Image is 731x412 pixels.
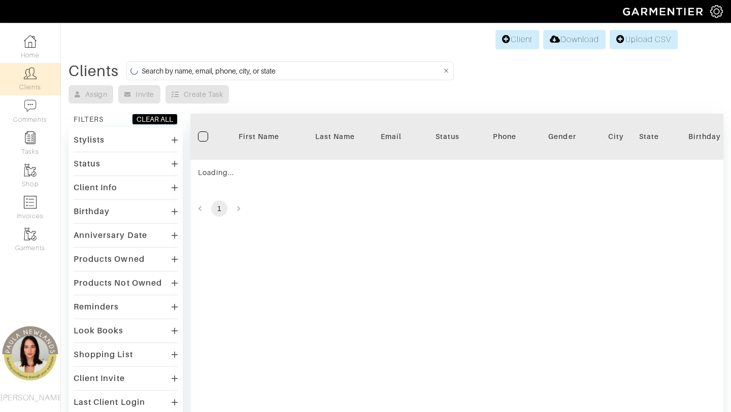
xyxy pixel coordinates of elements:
[543,30,606,49] a: Download
[74,397,145,407] div: Last Client Login
[74,183,118,193] div: Client Info
[24,228,37,241] img: garments-icon-b7da505a4dc4fd61783c78ac3ca0ef83fa9d6f193b1c9dc38574b1d14d53ca28.png
[74,135,105,145] div: Stylists
[532,131,593,142] div: Gender
[710,5,723,18] img: gear-icon-white-bd11855cb880d31180b6d7d6211b90ccbf57a29d726f0c71d8c61bd08dd39cc2.png
[24,35,37,48] img: dashboard-icon-dbcd8f5a0b271acd01030246c82b418ddd0df26cd7fceb0bd07c9910d44c42f6.png
[618,3,710,20] img: garmentier-logo-header-white-b43fb05a5012e4ada735d5af1a66efaba907eab6374d6393d1fbf88cb4ef424d.png
[221,114,297,160] th: Toggle SortBy
[639,131,659,142] div: State
[132,114,178,125] button: CLEAR ALL
[198,167,402,178] div: Loading...
[74,326,124,336] div: Look Books
[608,131,624,142] div: City
[305,131,365,142] div: Last Name
[524,114,601,160] th: Toggle SortBy
[211,200,227,217] button: page 1
[74,254,145,264] div: Products Owned
[69,66,119,76] div: Clients
[74,114,104,124] div: FILTERS
[74,230,147,241] div: Anniversary Date
[74,207,110,217] div: Birthday
[137,114,173,124] div: CLEAR ALL
[381,131,402,142] div: Email
[409,114,485,160] th: Toggle SortBy
[24,99,37,112] img: comment-icon-a0a6a9ef722e966f86d9cbdc48e553b5cf19dbc54f86b18d962a5391bc8f6eb6.png
[228,131,289,142] div: First Name
[297,114,373,160] th: Toggle SortBy
[74,373,125,384] div: Client Invite
[493,131,516,142] div: Phone
[74,302,119,312] div: Reminders
[74,350,133,360] div: Shopping List
[24,131,37,144] img: reminder-icon-8004d30b9f0a5d33ae49ab947aed9ed385cf756f9e5892f1edd6e32f2345188e.png
[24,67,37,80] img: clients-icon-6bae9207a08558b7cb47a8932f037763ab4055f8c8b6bfacd5dc20c3e0201464.png
[24,164,37,177] img: garments-icon-b7da505a4dc4fd61783c78ac3ca0ef83fa9d6f193b1c9dc38574b1d14d53ca28.png
[24,196,37,209] img: orders-icon-0abe47150d42831381b5fb84f609e132dff9fe21cb692f30cb5eec754e2cba89.png
[417,131,478,142] div: Status
[610,30,678,49] a: Upload CSV
[495,30,539,49] a: Client
[74,278,162,288] div: Products Not Owned
[74,159,101,169] div: Status
[190,200,723,217] nav: pagination navigation
[142,64,442,77] input: Search by name, email, phone, city, or state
